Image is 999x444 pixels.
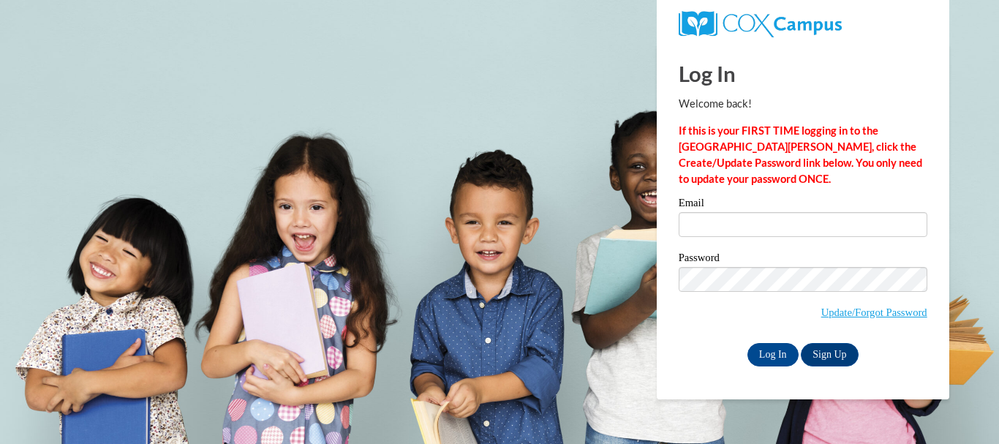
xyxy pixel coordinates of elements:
strong: If this is your FIRST TIME logging in to the [GEOGRAPHIC_DATA][PERSON_NAME], click the Create/Upd... [679,124,922,185]
input: Log In [747,343,799,366]
label: Password [679,252,927,267]
h1: Log In [679,59,927,89]
label: Email [679,197,927,212]
a: COX Campus [679,17,842,29]
a: Update/Forgot Password [821,306,927,318]
a: Sign Up [801,343,858,366]
p: Welcome back! [679,96,927,112]
img: COX Campus [679,11,842,37]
